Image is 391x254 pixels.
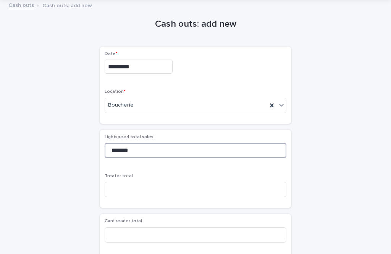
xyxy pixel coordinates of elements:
[105,135,153,139] span: Lightspeed total sales
[105,89,126,94] span: Location
[8,0,34,9] a: Cash outs
[105,52,118,56] span: Date
[108,101,134,109] span: Boucherie
[105,219,142,223] span: Card reader total
[105,174,133,178] span: Treater total
[100,19,291,30] h1: Cash outs: add new
[42,1,92,9] p: Cash outs: add new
